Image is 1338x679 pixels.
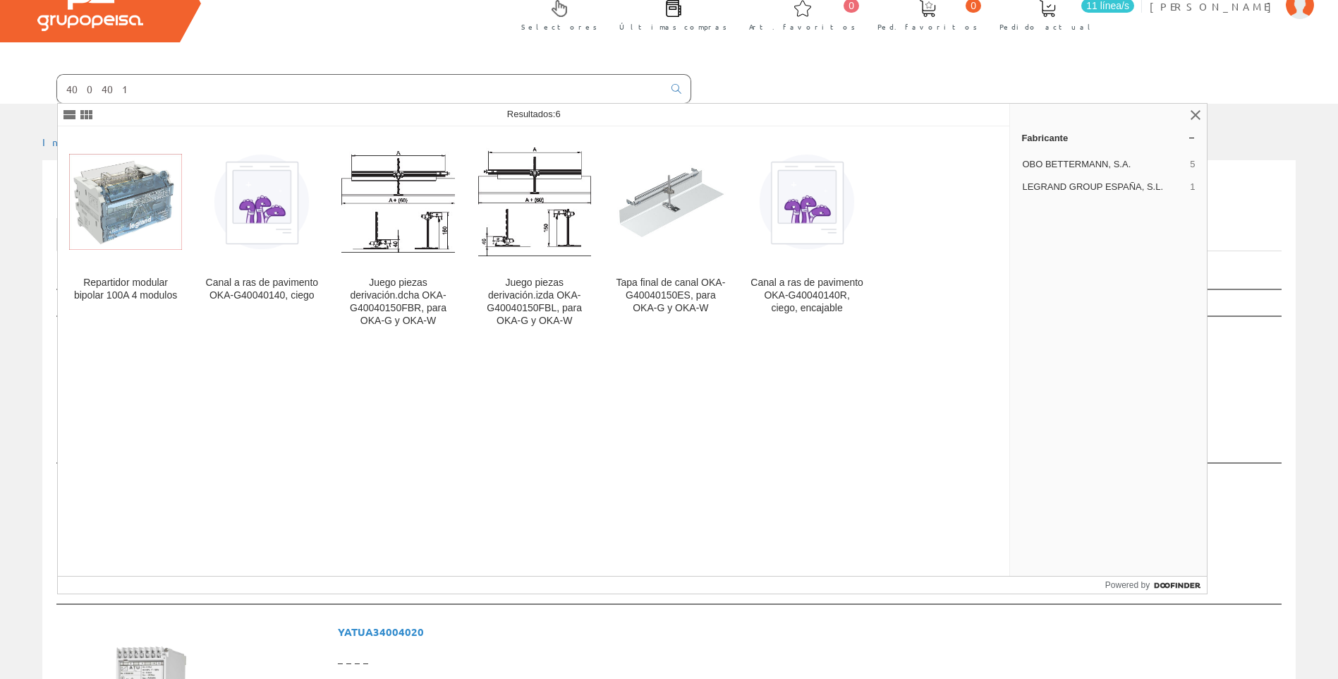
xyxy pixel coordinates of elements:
[467,127,602,344] a: Juego piezas derivación.izda OKA-G40040150FBL, para OKA-G y OKA-W Juego piezas derivación.izda OK...
[614,277,727,315] div: Tapa final de canal OKA-G40040150ES, para OKA-G y OKA-W
[56,264,180,285] label: Mostrar
[42,136,102,148] a: Inicio
[521,20,597,34] span: Selectores
[56,183,1282,211] h1: 400402
[999,20,1095,34] span: Pedido actual
[1105,577,1208,594] a: Powered by
[750,145,863,258] img: Canal a ras de pavimento OKA-G40040140R, ciego, encajable
[69,154,182,250] img: Repartidor modular bipolar 100A 4 modulos
[1022,158,1184,171] span: OBO BETTERMANN, S.A.
[205,145,318,258] img: Canal a ras de pavimento OKA-G40040140, ciego
[750,277,863,315] div: Canal a ras de pavimento OKA-G40040140R, ciego, encajable
[619,20,727,34] span: Últimas compras
[478,148,591,256] img: Juego piezas derivación.izda OKA-G40040150FBL, para OKA-G y OKA-W
[1190,158,1195,171] span: 5
[341,277,454,328] div: Juego piezas derivación.dcha OKA-G40040150FBR, para OKA-G y OKA-W
[56,218,272,251] a: Listado de artículos
[338,619,1276,645] span: YATUA34004020
[205,277,318,302] div: Canal a ras de pavimento OKA-G40040140, ciego
[58,127,193,344] a: Repartidor modular bipolar 100A 4 modulos Repartidor modular bipolar 100A 4 modulos
[57,75,663,103] input: Buscar ...
[1190,181,1195,193] span: 1
[739,127,875,344] a: Canal a ras de pavimento OKA-G40040140R, ciego, encajable Canal a ras de pavimento OKA-G40040140R...
[603,127,738,344] a: Tapa final de canal OKA-G40040150ES, para OKA-G y OKA-W Tapa final de canal OKA-G40040150ES, para...
[555,109,560,119] span: 6
[330,127,466,344] a: Juego piezas derivación.dcha OKA-G40040150FBR, para OKA-G y OKA-W Juego piezas derivación.dcha OK...
[341,151,454,253] img: Juego piezas derivación.dcha OKA-G40040150FBR, para OKA-G y OKA-W
[614,162,727,242] img: Tapa final de canal OKA-G40040150ES, para OKA-G y OKA-W
[877,20,978,34] span: Ped. favoritos
[507,109,561,119] span: Resultados:
[1010,126,1207,149] a: Fabricante
[69,277,182,302] div: Repartidor modular bipolar 100A 4 modulos
[1022,181,1184,193] span: LEGRAND GROUP ESPAÑA, S.L.
[338,646,1276,671] span: ____
[478,277,591,328] div: Juego piezas derivación.izda OKA-G40040150FBL, para OKA-G y OKA-W
[749,20,856,34] span: Art. favoritos
[194,127,329,344] a: Canal a ras de pavimento OKA-G40040140, ciego Canal a ras de pavimento OKA-G40040140, ciego
[1105,579,1150,591] span: Powered by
